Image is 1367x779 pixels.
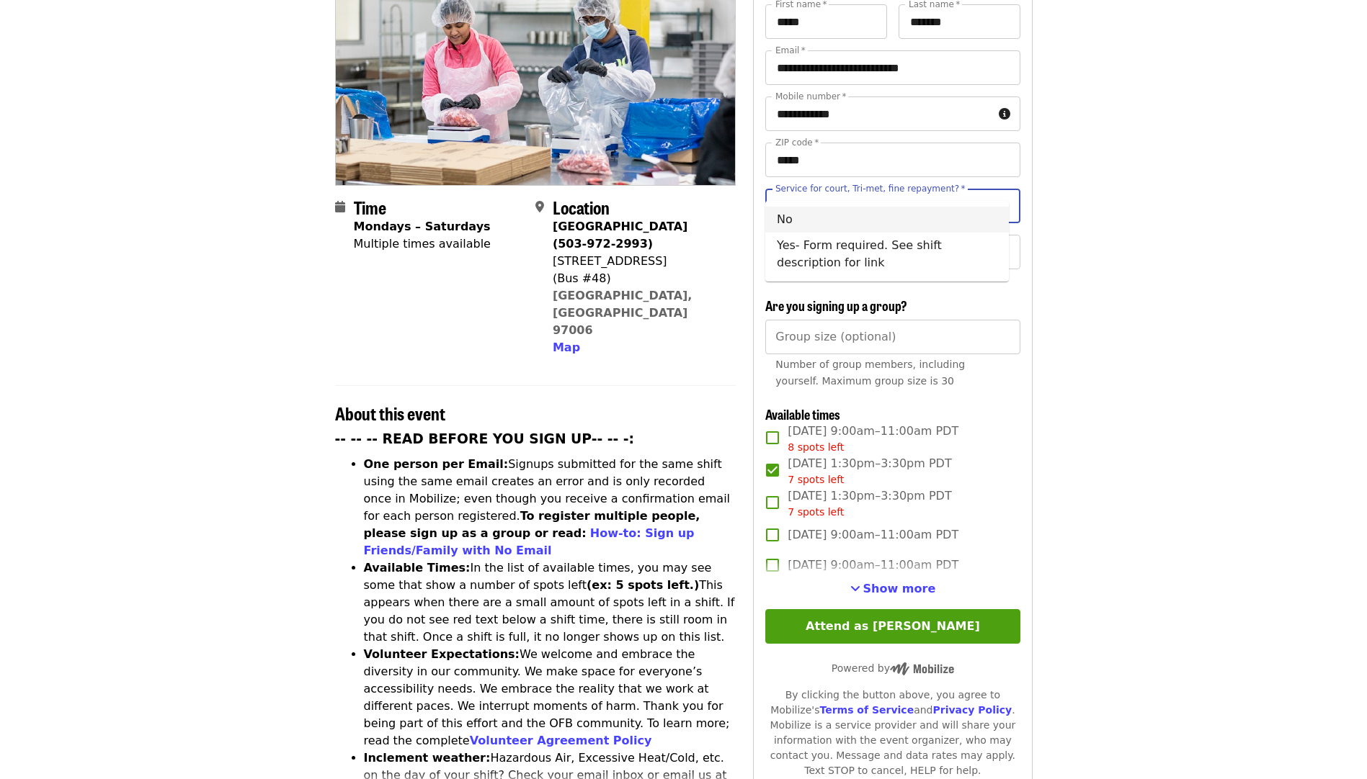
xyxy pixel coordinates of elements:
[788,557,958,574] span: [DATE] 9:00am–11:00am PDT
[788,474,844,485] span: 7 spots left
[832,662,954,674] span: Powered by
[587,578,699,592] strong: (ex: 5 spots left.)
[364,456,736,559] li: Signups submitted for the same shift using the same email creates an error and is only recorded o...
[995,196,1015,216] button: Close
[765,609,1020,644] button: Attend as [PERSON_NAME]
[364,559,736,646] li: In the list of available times, you may see some that show a number of spots left This appears wh...
[553,220,687,251] strong: [GEOGRAPHIC_DATA] (503-972-2993)
[354,194,386,220] span: Time
[765,4,887,39] input: First name
[553,341,580,354] span: Map
[775,359,965,387] span: Number of group members, including yourself. Maximum group size is 30
[765,405,840,423] span: Available times
[364,561,471,575] strong: Available Times:
[364,457,509,471] strong: One person per Email:
[788,455,951,487] span: [DATE] 1:30pm–3:30pm PDT
[335,431,635,446] strong: -- -- -- READ BEFORE YOU SIGN UP-- -- -:
[553,253,724,270] div: [STREET_ADDRESS]
[775,138,819,147] label: ZIP code
[775,46,806,55] label: Email
[765,320,1020,354] input: [object Object]
[775,184,966,193] label: Service for court, Tri-met, fine repayment?
[899,4,1020,39] input: Last name
[788,441,844,453] span: 8 spots left
[765,96,992,131] input: Mobile number
[553,270,724,287] div: (Bus #48)
[765,143,1020,177] input: ZIP code
[364,526,695,557] a: How-to: Sign up Friends/Family with No Email
[354,235,491,253] div: Multiple times available
[788,423,958,455] span: [DATE] 9:00am–11:00am PDT
[553,289,693,337] a: [GEOGRAPHIC_DATA], [GEOGRAPHIC_DATA] 97006
[890,662,954,675] img: Powered by Mobilize
[364,647,520,661] strong: Volunteer Expectations:
[354,220,491,233] strong: Mondays – Saturdays
[850,580,936,598] button: See more timeslots
[765,233,1009,276] li: Yes- Form required. See shift description for link
[765,207,1009,233] li: No
[775,92,846,101] label: Mobile number
[999,107,1010,121] i: circle-info icon
[364,646,736,749] li: We welcome and embrace the diversity in our community. We make space for everyone’s accessibility...
[364,509,700,540] strong: To register multiple people, please sign up as a group or read:
[976,196,997,216] button: Clear
[553,339,580,356] button: Map
[819,704,914,716] a: Terms of Service
[932,704,1012,716] a: Privacy Policy
[364,751,491,765] strong: Inclement weather:
[335,400,445,425] span: About this event
[765,50,1020,85] input: Email
[553,194,610,220] span: Location
[335,200,345,214] i: calendar icon
[788,526,958,544] span: [DATE] 9:00am–11:00am PDT
[788,506,844,518] span: 7 spots left
[788,487,951,520] span: [DATE] 1:30pm–3:30pm PDT
[765,688,1020,778] div: By clicking the button above, you agree to Mobilize's and . Mobilize is a service provider and wi...
[765,296,907,315] span: Are you signing up a group?
[535,200,544,214] i: map-marker-alt icon
[470,734,652,747] a: Volunteer Agreement Policy
[863,582,936,595] span: Show more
